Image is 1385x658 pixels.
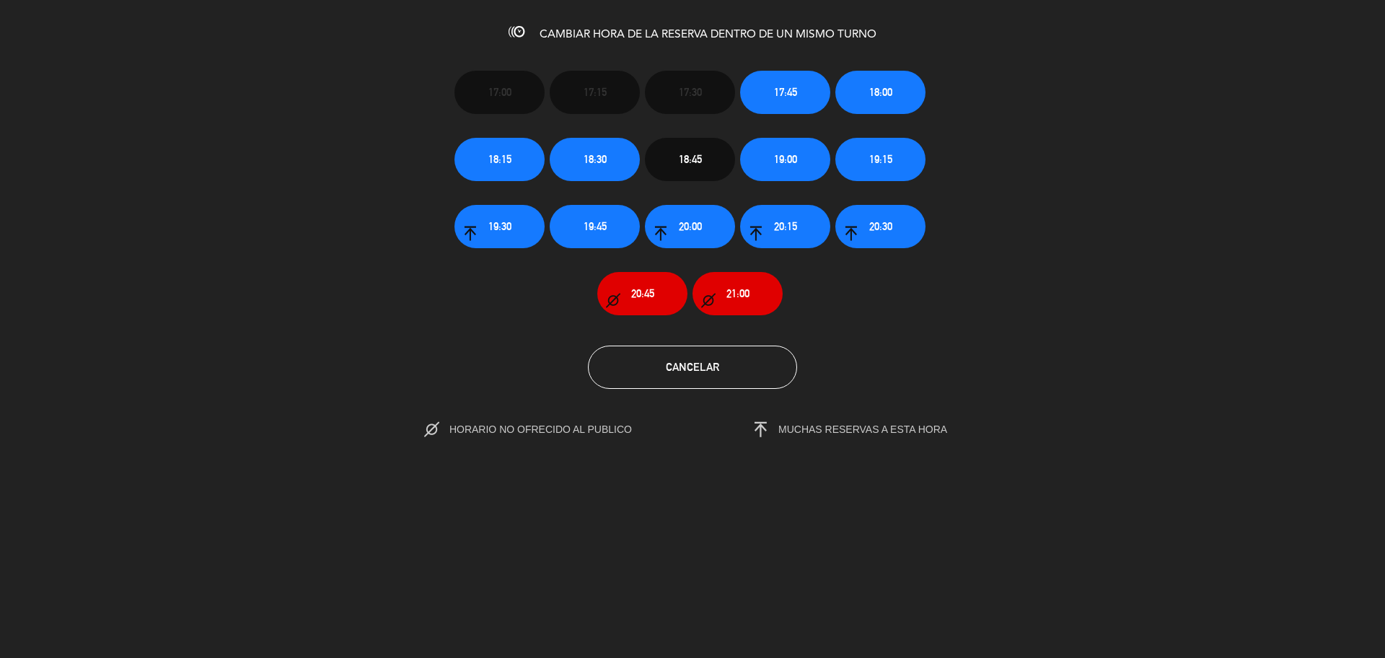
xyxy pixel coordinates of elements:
[774,218,797,234] span: 20:15
[645,205,735,248] button: 20:00
[679,218,702,234] span: 20:00
[631,285,654,302] span: 20:45
[679,84,702,100] span: 17:30
[588,346,797,389] button: Cancelar
[774,84,797,100] span: 17:45
[454,205,545,248] button: 19:30
[835,138,925,181] button: 19:15
[740,71,830,114] button: 17:45
[488,218,511,234] span: 19:30
[666,361,719,373] span: Cancelar
[645,71,735,114] button: 17:30
[550,205,640,248] button: 19:45
[778,424,947,435] span: MUCHAS RESERVAS A ESTA HORA
[740,205,830,248] button: 20:15
[584,84,607,100] span: 17:15
[449,424,662,435] span: HORARIO NO OFRECIDO AL PUBLICO
[454,138,545,181] button: 18:15
[835,205,925,248] button: 20:30
[454,71,545,114] button: 17:00
[740,138,830,181] button: 19:00
[540,29,876,40] span: CAMBIAR HORA DE LA RESERVA DENTRO DE UN MISMO TURNO
[645,138,735,181] button: 18:45
[550,138,640,181] button: 18:30
[584,218,607,234] span: 19:45
[584,151,607,167] span: 18:30
[835,71,925,114] button: 18:00
[869,84,892,100] span: 18:00
[597,272,687,315] button: 20:45
[488,151,511,167] span: 18:15
[679,151,702,167] span: 18:45
[869,218,892,234] span: 20:30
[869,151,892,167] span: 19:15
[774,151,797,167] span: 19:00
[692,272,783,315] button: 21:00
[550,71,640,114] button: 17:15
[726,285,749,302] span: 21:00
[488,84,511,100] span: 17:00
